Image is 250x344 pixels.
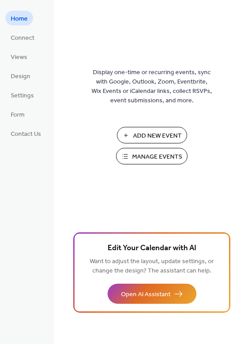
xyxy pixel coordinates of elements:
a: Connect [5,30,40,45]
a: Contact Us [5,126,46,141]
span: Open AI Assistant [121,290,171,299]
a: Views [5,49,33,64]
button: Add New Event [117,127,187,143]
span: Add New Event [133,131,182,141]
span: Connect [11,34,34,43]
span: Settings [11,91,34,101]
button: Manage Events [116,148,187,164]
span: Manage Events [132,152,182,162]
span: Want to adjust the layout, update settings, or change the design? The assistant can help. [90,256,214,277]
a: Home [5,11,33,25]
span: Display one-time or recurring events, sync with Google, Outlook, Zoom, Eventbrite, Wix Events or ... [92,68,212,105]
span: Edit Your Calendar with AI [108,242,196,255]
span: Form [11,110,25,120]
span: Views [11,53,27,62]
a: Settings [5,88,39,102]
a: Form [5,107,30,122]
span: Contact Us [11,130,41,139]
a: Design [5,68,36,83]
button: Open AI Assistant [108,284,196,304]
span: Design [11,72,30,81]
span: Home [11,14,28,24]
